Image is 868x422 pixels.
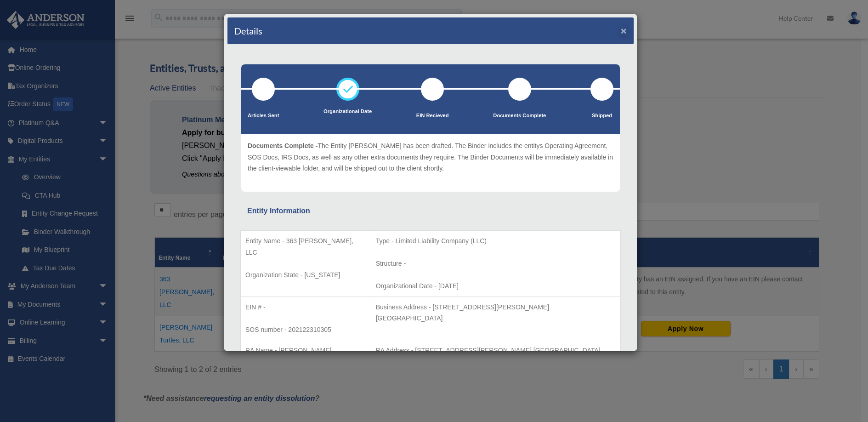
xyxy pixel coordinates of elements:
p: EIN # - [245,302,366,313]
p: SOS number - 202122310305 [245,324,366,336]
p: Shipped [590,111,613,120]
p: Structure - [376,258,616,269]
p: Organizational Date - [DATE] [376,280,616,292]
p: Business Address - [STREET_ADDRESS][PERSON_NAME] [GEOGRAPHIC_DATA] [376,302,616,324]
p: Entity Name - 363 [PERSON_NAME], LLC [245,235,366,258]
p: Organizational Date [323,107,372,116]
p: Organization State - [US_STATE] [245,269,366,281]
p: Documents Complete [493,111,546,120]
div: Entity Information [247,205,614,217]
p: The Entity [PERSON_NAME] has been drafted. The Binder includes the entitys Operating Agreement, S... [248,140,613,174]
button: × [621,26,627,35]
p: Articles Sent [248,111,279,120]
h4: Details [234,24,262,37]
p: RA Name - [PERSON_NAME] [245,345,366,356]
span: Documents Complete - [248,142,318,149]
p: RA Address - [STREET_ADDRESS][PERSON_NAME] [GEOGRAPHIC_DATA] [376,345,616,356]
p: Type - Limited Liability Company (LLC) [376,235,616,247]
p: EIN Recieved [416,111,449,120]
